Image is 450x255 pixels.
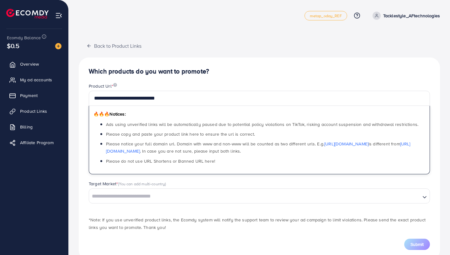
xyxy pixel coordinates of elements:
[89,68,430,75] h4: Which products do you want to promote?
[6,9,49,19] img: logo
[5,136,64,149] a: Affiliate Program
[7,35,41,41] span: Ecomdy Balance
[106,141,410,154] span: Please notice your full domain url. Domain with www and non-www will be counted as two different ...
[370,12,440,20] a: Tacklestyle_AFtechnologies
[90,192,420,201] input: Search for option
[404,239,430,250] button: Submit
[5,58,64,70] a: Overview
[20,108,47,114] span: Product Links
[118,181,166,187] span: (You can add multi-country)
[93,111,126,117] span: Notices:
[106,131,255,137] span: Please copy and paste your product link here to ensure the url is correct.
[7,41,20,50] span: $0.5
[324,141,368,147] a: [URL][DOMAIN_NAME]
[423,227,445,250] iframe: Chat
[113,83,117,87] img: image
[89,83,117,89] label: Product Url
[93,111,109,117] span: 🔥🔥🔥
[89,216,430,231] p: *Note: If you use unverified product links, the Ecomdy system will notify the support team to rev...
[20,139,54,146] span: Affiliate Program
[410,241,424,247] span: Submit
[20,124,33,130] span: Billing
[5,73,64,86] a: My ad accounts
[106,158,215,164] span: Please do not use URL Shortens or Banned URL here!
[383,12,440,19] p: Tacklestyle_AFtechnologies
[55,43,61,49] img: image
[89,188,430,203] div: Search for option
[106,121,418,127] span: Ads using unverified links will be automatically paused due to potential policy violations on Tik...
[5,121,64,133] a: Billing
[20,92,38,99] span: Payment
[79,39,149,52] button: Back to Product Links
[20,61,39,67] span: Overview
[5,89,64,102] a: Payment
[20,77,52,83] span: My ad accounts
[310,14,342,18] span: metap_oday_REF
[55,12,62,19] img: menu
[5,105,64,117] a: Product Links
[89,181,166,187] label: Target Market
[304,11,347,20] a: metap_oday_REF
